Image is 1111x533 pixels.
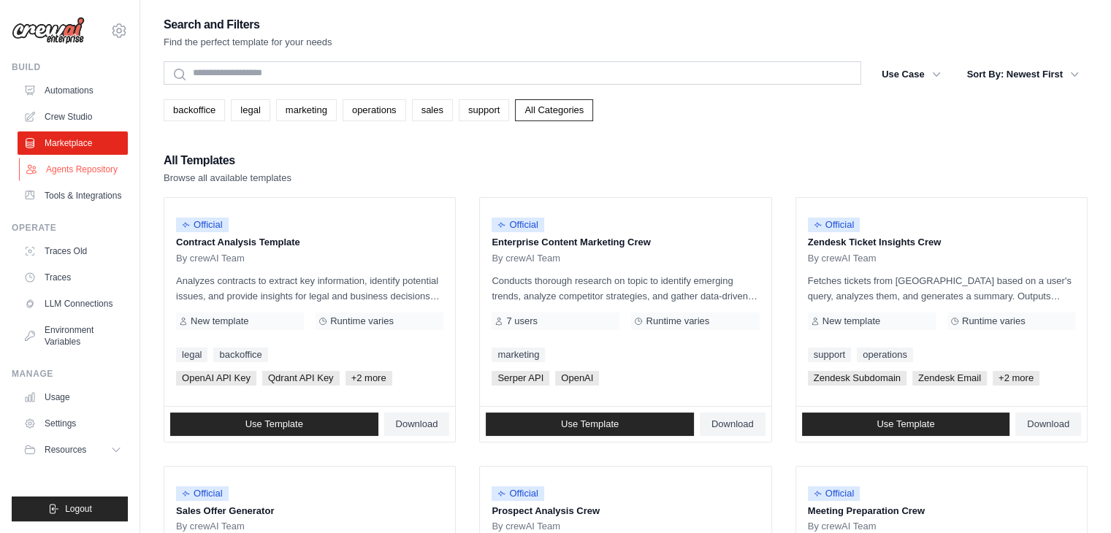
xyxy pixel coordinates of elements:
[958,61,1088,88] button: Sort By: Newest First
[492,218,544,232] span: Official
[808,348,851,362] a: support
[877,418,934,430] span: Use Template
[12,222,128,234] div: Operate
[18,79,128,102] a: Automations
[808,371,906,386] span: Zendesk Subdomain
[1015,413,1081,436] a: Download
[802,413,1010,436] a: Use Template
[176,521,245,532] span: By crewAI Team
[12,368,128,380] div: Manage
[492,348,545,362] a: marketing
[262,371,340,386] span: Qdrant API Key
[993,371,1039,386] span: +2 more
[711,418,754,430] span: Download
[506,315,538,327] span: 7 users
[164,35,332,50] p: Find the perfect template for your needs
[1027,418,1069,430] span: Download
[492,235,759,250] p: Enterprise Content Marketing Crew
[18,318,128,353] a: Environment Variables
[343,99,406,121] a: operations
[18,438,128,461] button: Resources
[18,184,128,207] a: Tools & Integrations
[176,504,443,518] p: Sales Offer Generator
[18,292,128,315] a: LLM Connections
[561,418,619,430] span: Use Template
[492,521,560,532] span: By crewAI Team
[191,315,248,327] span: New template
[808,504,1075,518] p: Meeting Preparation Crew
[486,413,694,436] a: Use Template
[492,371,549,386] span: Serper API
[412,99,453,121] a: sales
[176,273,443,304] p: Analyzes contracts to extract key information, identify potential issues, and provide insights fo...
[492,253,560,264] span: By crewAI Team
[808,218,860,232] span: Official
[213,348,267,362] a: backoffice
[164,171,291,185] p: Browse all available templates
[12,17,85,45] img: Logo
[646,315,709,327] span: Runtime varies
[176,253,245,264] span: By crewAI Team
[808,253,877,264] span: By crewAI Team
[330,315,394,327] span: Runtime varies
[231,99,270,121] a: legal
[808,235,1075,250] p: Zendesk Ticket Insights Crew
[912,371,987,386] span: Zendesk Email
[808,486,860,501] span: Official
[45,444,86,456] span: Resources
[396,418,438,430] span: Download
[19,158,129,181] a: Agents Repository
[808,273,1075,304] p: Fetches tickets from [GEOGRAPHIC_DATA] based on a user's query, analyzes them, and generates a su...
[857,348,913,362] a: operations
[555,371,599,386] span: OpenAI
[18,266,128,289] a: Traces
[164,150,291,171] h2: All Templates
[65,503,92,515] span: Logout
[164,99,225,121] a: backoffice
[176,348,207,362] a: legal
[18,386,128,409] a: Usage
[822,315,880,327] span: New template
[962,315,1026,327] span: Runtime varies
[12,496,128,521] button: Logout
[459,99,509,121] a: support
[18,131,128,155] a: Marketplace
[700,413,766,436] a: Download
[176,486,229,501] span: Official
[170,413,378,436] a: Use Template
[176,235,443,250] p: Contract Analysis Template
[384,413,450,436] a: Download
[515,99,593,121] a: All Categories
[492,273,759,304] p: Conducts thorough research on topic to identify emerging trends, analyze competitor strategies, a...
[345,371,392,386] span: +2 more
[492,486,544,501] span: Official
[808,521,877,532] span: By crewAI Team
[276,99,337,121] a: marketing
[176,218,229,232] span: Official
[164,15,332,35] h2: Search and Filters
[176,371,256,386] span: OpenAI API Key
[245,418,303,430] span: Use Template
[18,239,128,263] a: Traces Old
[12,61,128,73] div: Build
[18,412,128,435] a: Settings
[492,504,759,518] p: Prospect Analysis Crew
[18,105,128,129] a: Crew Studio
[873,61,950,88] button: Use Case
